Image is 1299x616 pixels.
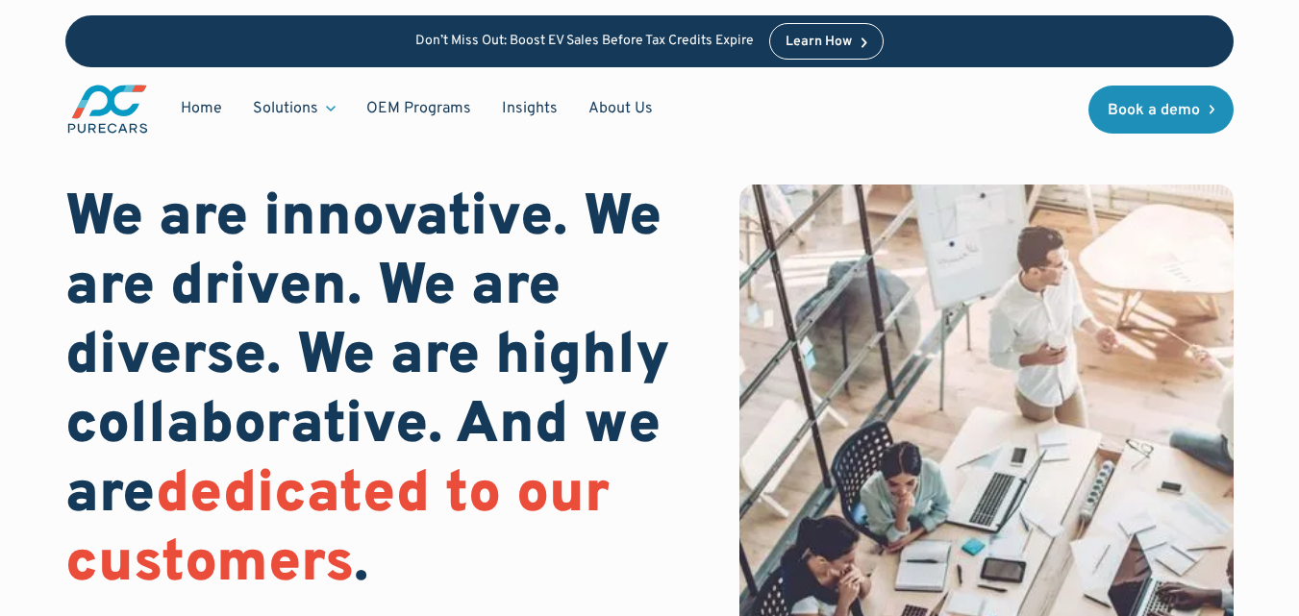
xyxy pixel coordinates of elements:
[1088,86,1235,134] a: Book a demo
[573,90,668,127] a: About Us
[351,90,487,127] a: OEM Programs
[165,90,237,127] a: Home
[415,34,754,50] p: Don’t Miss Out: Boost EV Sales Before Tax Credits Expire
[253,98,318,119] div: Solutions
[786,36,852,49] div: Learn How
[65,83,150,136] img: purecars logo
[1108,103,1200,118] div: Book a demo
[65,185,709,600] h1: We are innovative. We are driven. We are diverse. We are highly collaborative. And we are .
[237,90,351,127] div: Solutions
[65,459,610,602] span: dedicated to our customers
[769,23,884,60] a: Learn How
[65,83,150,136] a: main
[487,90,573,127] a: Insights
